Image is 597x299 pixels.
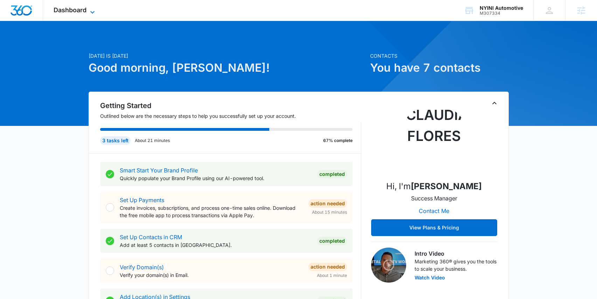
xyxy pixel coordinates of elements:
[89,59,366,76] h1: Good morning, [PERSON_NAME]!
[399,105,469,175] img: Claudia Flores
[135,137,170,144] p: About 21 minutes
[317,272,347,279] span: About 1 minute
[490,99,499,107] button: Toggle Collapse
[120,241,312,249] p: Add at least 5 contacts in [GEOGRAPHIC_DATA].
[100,100,361,111] h2: Getting Started
[317,170,347,178] div: Completed
[323,137,353,144] p: 67% complete
[480,11,523,16] div: account id
[120,234,182,241] a: Set Up Contacts in CRM
[371,219,497,236] button: View Plans & Pricing
[415,275,445,280] button: Watch Video
[308,263,347,271] div: Action Needed
[386,180,482,193] p: Hi, I'm
[100,136,131,145] div: 3 tasks left
[120,167,198,174] a: Smart Start Your Brand Profile
[120,204,303,219] p: Create invoices, subscriptions, and process one-time sales online. Download the free mobile app t...
[120,175,312,182] p: Quickly populate your Brand Profile using our AI-powered tool.
[54,6,86,14] span: Dashboard
[317,237,347,245] div: Completed
[312,209,347,215] span: About 15 minutes
[412,202,456,219] button: Contact Me
[415,258,497,272] p: Marketing 360® gives you the tools to scale your business.
[411,194,457,202] p: Success Manager
[89,52,366,59] p: [DATE] is [DATE]
[411,181,482,191] strong: [PERSON_NAME]
[370,59,509,76] h1: You have 7 contacts
[480,5,523,11] div: account name
[120,271,303,279] p: Verify your domain(s) in Email.
[120,197,164,204] a: Set Up Payments
[308,199,347,208] div: Action Needed
[415,249,497,258] h3: Intro Video
[371,248,406,283] img: Intro Video
[370,52,509,59] p: Contacts
[120,264,164,271] a: Verify Domain(s)
[100,112,361,120] p: Outlined below are the necessary steps to help you successfully set up your account.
